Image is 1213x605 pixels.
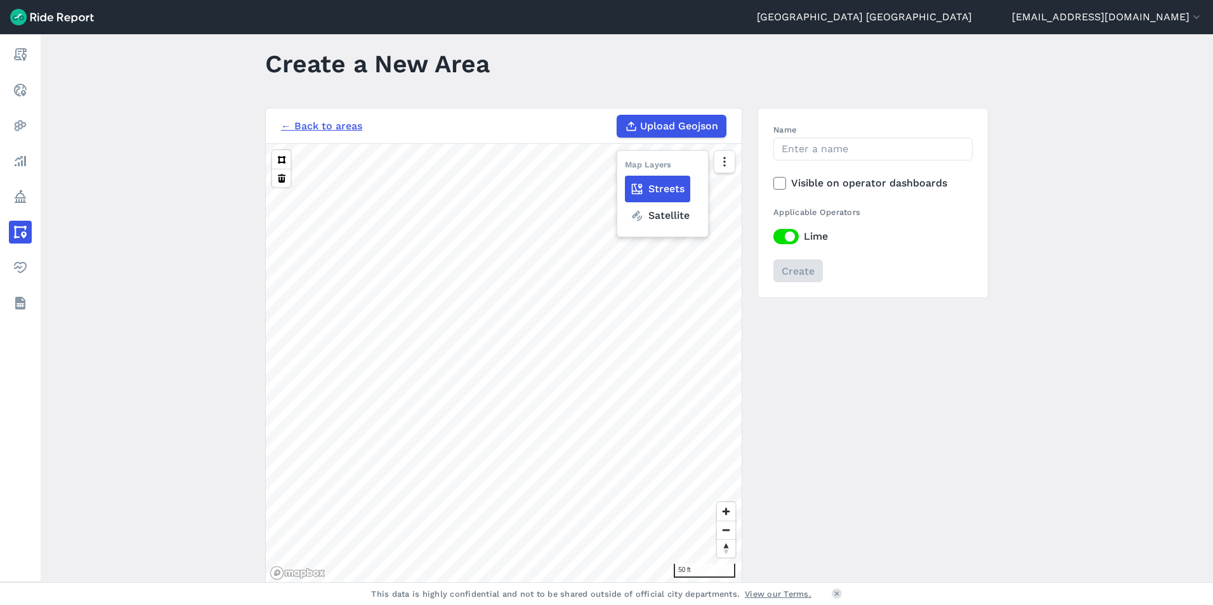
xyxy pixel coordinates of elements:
a: Realtime [9,79,32,101]
a: Policy [9,185,32,208]
button: Zoom in [717,502,735,521]
label: Name [773,124,973,136]
img: Ride Report [10,9,94,25]
label: Visible on operator dashboards [773,176,973,191]
a: Health [9,256,32,279]
label: Streets [625,176,690,202]
a: Heatmaps [9,114,32,137]
a: Report [9,43,32,66]
a: Datasets [9,292,32,315]
button: [EMAIL_ADDRESS][DOMAIN_NAME] [1012,10,1203,25]
div: 50 ft [674,564,735,578]
a: Mapbox logo [270,566,325,580]
input: Enter a name [773,138,973,160]
label: Lime [773,229,973,244]
a: View our Terms. [745,588,811,600]
button: Polygon tool (p) [272,150,291,169]
button: Zoom out [717,521,735,539]
a: Areas [9,221,32,244]
label: Satellite [625,202,695,229]
h1: Create a New Area [265,46,490,81]
canvas: Map [266,144,742,584]
button: Delete [272,169,291,187]
div: Applicable Operators [773,206,973,218]
a: [GEOGRAPHIC_DATA] [GEOGRAPHIC_DATA] [757,10,972,25]
a: ← Back to areas [281,119,362,134]
span: Upload Geojson [640,119,718,134]
button: Reset bearing to north [717,539,735,557]
a: Analyze [9,150,32,172]
div: Map Layers [625,159,672,176]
